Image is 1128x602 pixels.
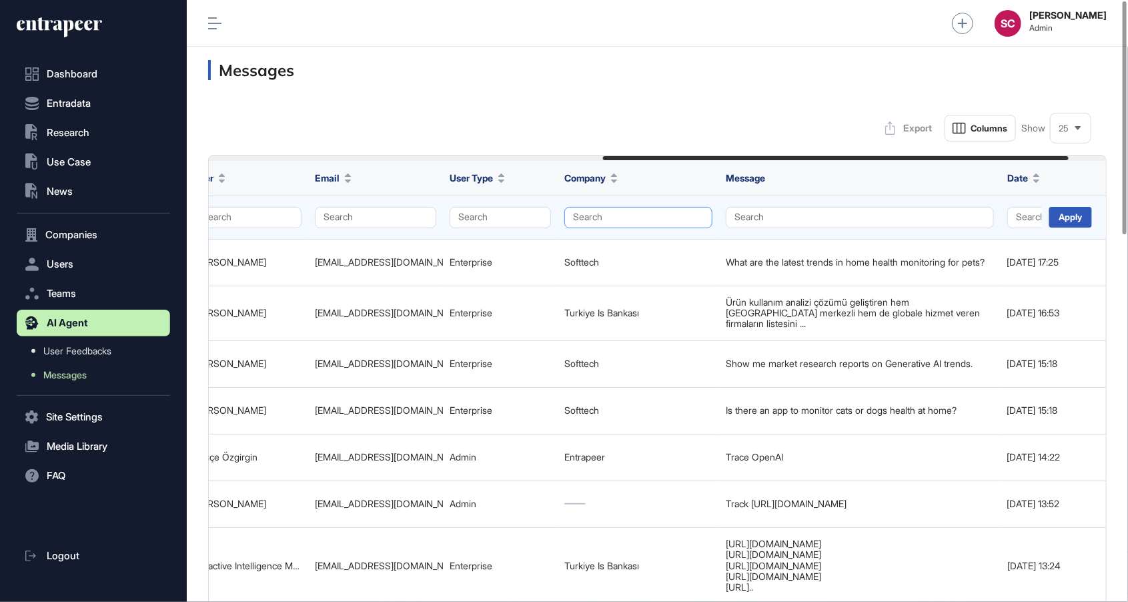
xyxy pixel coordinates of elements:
div: [DATE] 14:22 [1007,452,1109,463]
span: User Type [450,171,493,185]
button: User Type [450,171,505,185]
button: Teams [17,280,170,307]
button: Search [450,207,551,228]
span: Message [726,172,765,184]
span: Admin [1029,23,1107,33]
div: [DATE] 15:18 [1007,405,1109,416]
a: Tuğçe Özgirgin [193,451,257,463]
div: Track [URL][DOMAIN_NAME] [726,499,994,509]
button: Users [17,251,170,278]
a: Turkiye Is Bankası [564,560,639,571]
div: [EMAIL_ADDRESS][DOMAIN_NAME] [315,561,436,571]
span: FAQ [47,471,65,481]
div: [DATE] 15:18 [1007,358,1109,369]
div: Admin [450,499,551,509]
span: News [47,186,73,197]
button: News [17,178,170,205]
a: Turkiye Is Bankası [564,307,639,318]
span: Use Case [47,157,91,168]
div: Is there an app to monitor cats or dogs health at home? [726,405,994,416]
span: Logout [47,551,79,561]
span: Teams [47,288,76,299]
div: [DATE] 16:53 [1007,308,1109,318]
span: User Feedbacks [43,346,111,356]
a: Messages [23,363,170,387]
h3: Messages [208,60,1107,80]
a: [PERSON_NAME] [193,498,266,509]
strong: [PERSON_NAME] [1029,10,1107,21]
a: User Feedbacks [23,339,170,363]
a: Proactive Intelligence Manager Proactive Manager [193,560,402,571]
div: What are the latest trends in home health monitoring for pets? [726,257,994,268]
button: Media Library [17,433,170,460]
span: Messages [43,370,87,380]
button: AI Agent [17,310,170,336]
div: Ürün kullanım analizi çözümü geliştiren hem [GEOGRAPHIC_DATA] merkezli hem de globale hizmet vere... [726,297,994,330]
a: Softtech [564,256,599,268]
a: Logout [17,543,170,569]
div: [EMAIL_ADDRESS][DOMAIN_NAME] [315,452,436,463]
button: Company [564,171,618,185]
button: Export [878,115,939,141]
button: Use Case [17,149,170,176]
a: [PERSON_NAME] [193,404,266,416]
span: Company [564,171,606,185]
button: Search [315,207,436,228]
div: [EMAIL_ADDRESS][DOMAIN_NAME] [315,257,436,268]
span: Email [315,171,340,185]
span: Columns [971,123,1007,133]
a: Softtech [564,358,599,369]
div: [EMAIL_ADDRESS][DOMAIN_NAME] [315,499,436,509]
div: Trace OpenAI [726,452,994,463]
span: Research [47,127,89,138]
button: Research [17,119,170,146]
div: Enterprise [450,257,551,268]
button: Search [564,207,712,228]
span: 25 [1059,123,1069,133]
span: AI Agent [47,318,88,328]
div: Enterprise [450,405,551,416]
span: Site Settings [46,412,103,422]
a: [PERSON_NAME] [193,256,266,268]
button: Columns [945,115,1016,141]
button: Entradata [17,90,170,117]
button: Search [1007,207,1109,228]
button: Date [1007,171,1040,185]
div: Admin [450,452,551,463]
div: [EMAIL_ADDRESS][DOMAIN_NAME] [315,358,436,369]
div: [DATE] 17:25 [1007,257,1109,268]
div: [URL][DOMAIN_NAME] [URL][DOMAIN_NAME] [URL][DOMAIN_NAME] [URL][DOMAIN_NAME] [URL].. [726,539,994,593]
span: Media Library [47,441,107,452]
div: Show me market research reports on Generative AI trends. [726,358,994,369]
button: FAQ [17,463,170,489]
div: Enterprise [450,358,551,369]
div: [DATE] 13:24 [1007,561,1109,571]
span: Show [1021,123,1045,133]
button: Email [315,171,352,185]
span: Companies [45,230,97,240]
a: Softtech [564,404,599,416]
a: Entrapeer [564,451,605,463]
button: Search [726,207,994,228]
div: Enterprise [450,308,551,318]
a: [PERSON_NAME] [193,307,266,318]
span: Dashboard [47,69,97,79]
a: Dashboard [17,61,170,87]
div: [DATE] 13:52 [1007,499,1109,509]
div: Enterprise [450,561,551,571]
button: Site Settings [17,404,170,430]
span: Entradata [47,98,91,109]
button: Companies [17,222,170,248]
div: [EMAIL_ADDRESS][DOMAIN_NAME] [315,308,436,318]
button: Search [193,207,302,228]
button: User [193,171,225,185]
button: SC [995,10,1021,37]
div: [EMAIL_ADDRESS][DOMAIN_NAME] [315,405,436,416]
span: Users [47,259,73,270]
a: [PERSON_NAME] [193,358,266,369]
span: Date [1007,171,1028,185]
